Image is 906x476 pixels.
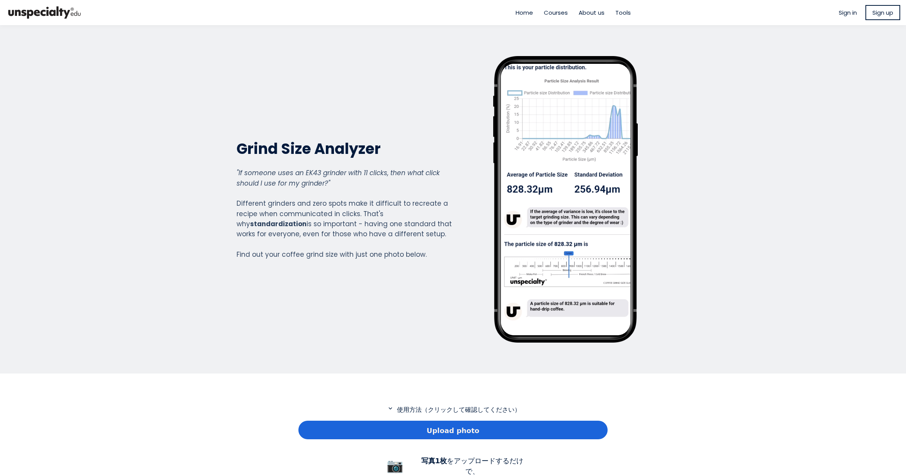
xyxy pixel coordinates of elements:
[6,3,83,22] img: bc390a18feecddb333977e298b3a00a1.png
[872,8,893,17] span: Sign up
[386,405,395,412] mat-icon: expand_more
[839,8,857,17] a: Sign in
[298,405,608,415] p: 使用方法（クリックして確認してください）
[237,168,440,188] em: "If someone uses an EK43 grinder with 11 clicks, then what click should I use for my grinder?"
[421,457,447,465] b: 写真1枚
[237,139,452,158] h2: Grind Size Analyzer
[427,425,479,436] span: Upload photo
[865,5,900,20] a: Sign up
[516,8,533,17] a: Home
[544,8,568,17] a: Courses
[579,8,605,17] a: About us
[387,458,404,473] span: 📷
[237,168,452,259] div: Different grinders and zero spots make it difficult to recreate a recipe when communicated in cli...
[615,8,631,17] a: Tools
[250,219,307,229] strong: standardization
